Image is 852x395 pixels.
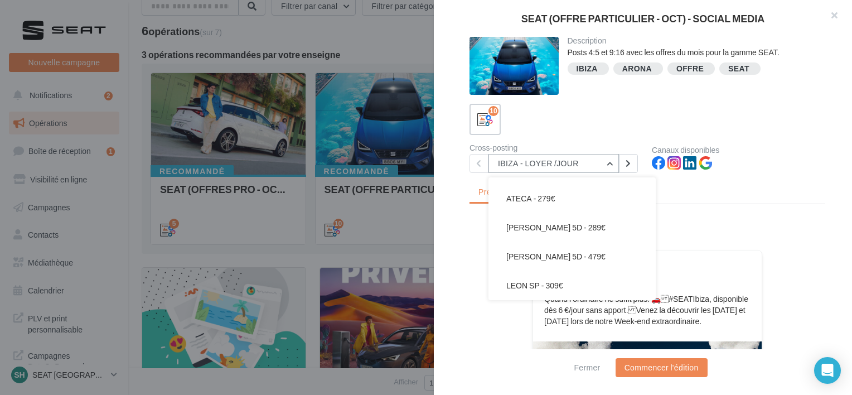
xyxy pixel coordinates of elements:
div: Open Intercom Messenger [814,357,841,384]
div: 10 [488,106,498,116]
button: ATECA - 279€ [488,184,656,213]
div: Description [568,37,817,45]
div: Canaux disponibles [652,146,825,154]
div: SEAT (OFFRE PARTICULIER - OCT) - SOCIAL MEDIA [452,13,834,23]
button: [PERSON_NAME] 5D - 289€ [488,213,656,242]
div: SEAT [728,65,749,73]
button: Fermer [569,361,604,374]
div: Posts 4:5 et 9:16 avec les offres du mois pour la gamme SEAT. [568,47,817,58]
div: OFFRE [676,65,704,73]
span: [PERSON_NAME] 5D - 479€ [506,252,606,261]
button: Commencer l'édition [616,358,708,377]
span: [PERSON_NAME] 5D - 289€ [506,223,606,232]
div: ARONA [622,65,652,73]
button: [PERSON_NAME] 5D - 479€ [488,242,656,271]
button: IBIZA - LOYER /JOUR [488,154,619,173]
span: LEON SP - 309€ [506,281,563,290]
button: LEON SP - 309€ [488,271,656,300]
div: IBIZA [577,65,598,73]
div: Cross-posting [469,144,643,152]
p: Quand l’ordinaire ne suffit plus. 🚗 #SEATIbiza, disponible dès 6 €/jour sans apport. Venez la déc... [544,293,751,327]
span: ATECA - 279€ [506,194,555,203]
